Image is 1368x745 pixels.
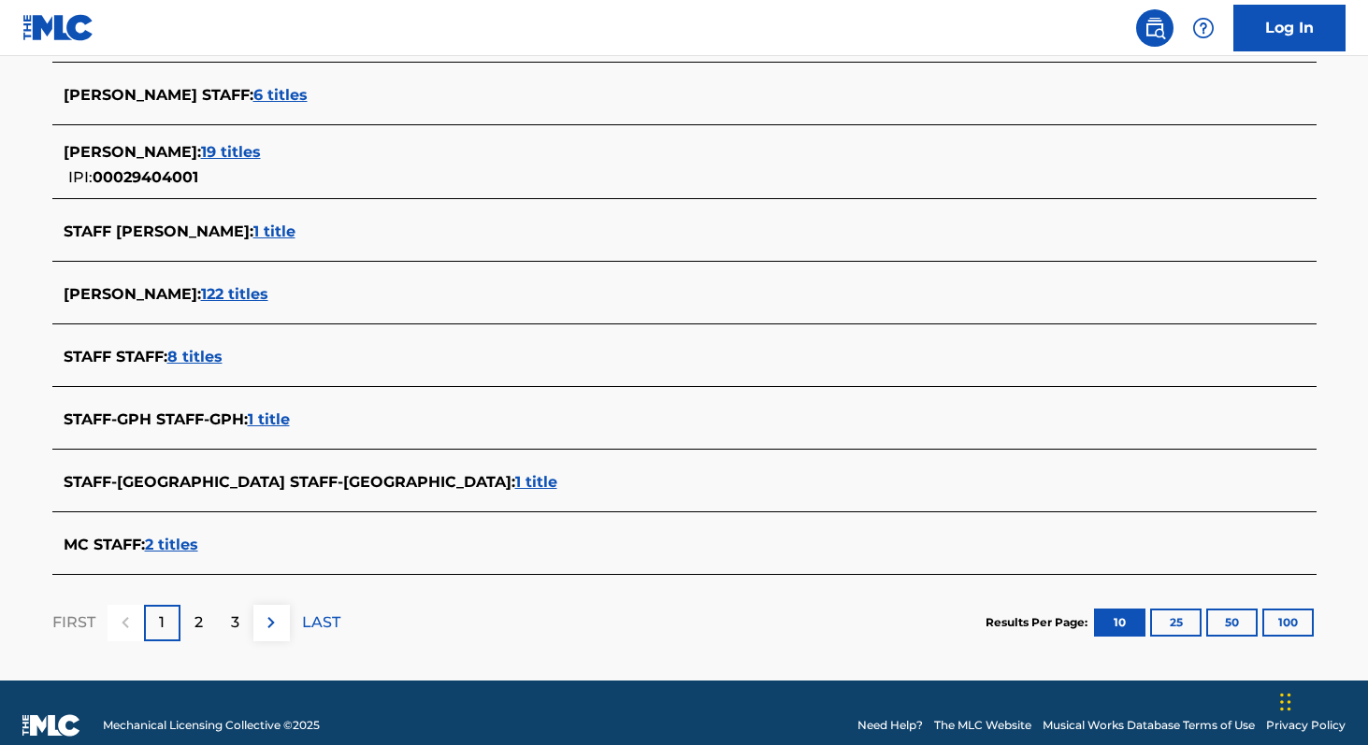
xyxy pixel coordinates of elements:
[260,611,282,634] img: right
[22,714,80,737] img: logo
[64,285,201,303] span: [PERSON_NAME] :
[934,717,1031,734] a: The MLC Website
[1185,9,1222,47] div: Help
[1274,655,1368,745] iframe: Chat Widget
[1094,609,1145,637] button: 10
[64,473,515,491] span: STAFF-[GEOGRAPHIC_DATA] STAFF-[GEOGRAPHIC_DATA] :
[68,168,93,186] span: IPI:
[1266,717,1346,734] a: Privacy Policy
[302,611,340,634] p: LAST
[515,473,557,491] span: 1 title
[857,717,923,734] a: Need Help?
[64,536,145,553] span: MC STAFF :
[64,222,253,240] span: STAFF [PERSON_NAME] :
[145,536,198,553] span: 2 titles
[253,222,295,240] span: 1 title
[248,410,290,428] span: 1 title
[1136,9,1174,47] a: Public Search
[22,14,94,41] img: MLC Logo
[1150,609,1202,637] button: 25
[103,717,320,734] span: Mechanical Licensing Collective © 2025
[231,611,239,634] p: 3
[194,611,203,634] p: 2
[253,86,308,104] span: 6 titles
[167,348,223,365] span: 8 titles
[52,611,95,634] p: FIRST
[1192,17,1215,39] img: help
[1043,717,1255,734] a: Musical Works Database Terms of Use
[1233,5,1346,51] a: Log In
[64,348,167,365] span: STAFF STAFF :
[159,611,165,634] p: 1
[1262,609,1314,637] button: 100
[201,143,261,161] span: 19 titles
[64,143,201,161] span: [PERSON_NAME] :
[986,614,1092,631] p: Results Per Page:
[1274,655,1368,745] div: Widget de chat
[64,86,253,104] span: [PERSON_NAME] STAFF :
[201,285,268,303] span: 122 titles
[1144,17,1166,39] img: search
[1206,609,1258,637] button: 50
[64,410,248,428] span: STAFF-GPH STAFF-GPH :
[93,168,198,186] span: 00029404001
[1280,674,1291,730] div: Arrastar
